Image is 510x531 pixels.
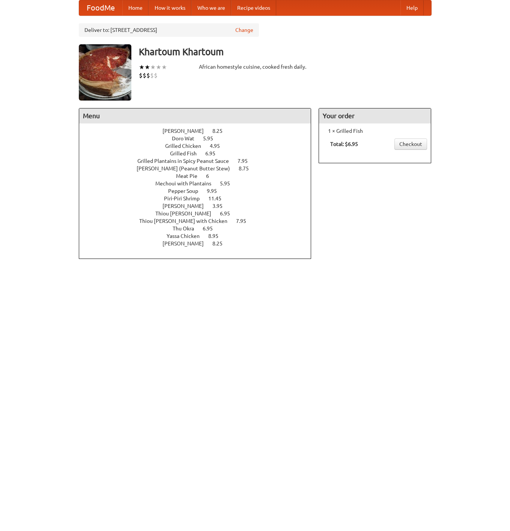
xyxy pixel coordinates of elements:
[137,165,263,171] a: [PERSON_NAME] (Peanut Butter Stew) 8.75
[236,218,254,224] span: 7.95
[122,0,149,15] a: Home
[139,218,260,224] a: Thiou [PERSON_NAME] with Chicken 7.95
[394,138,427,150] a: Checkout
[79,108,311,123] h4: Menu
[79,0,122,15] a: FoodMe
[203,135,221,141] span: 5.95
[149,0,191,15] a: How it works
[164,196,235,202] a: Piri-Piri Shrimp 11.45
[139,218,235,224] span: Thiou [PERSON_NAME] with Chicken
[330,141,358,147] b: Total: $6.95
[155,181,219,187] span: Mechoui with Plantains
[235,26,253,34] a: Change
[176,173,223,179] a: Meat Pie 6
[210,143,227,149] span: 4.95
[199,63,311,71] div: African homestyle cuisine, cooked fresh daily.
[167,233,207,239] span: Yassa Chicken
[206,173,217,179] span: 6
[220,181,238,187] span: 5.95
[172,135,227,141] a: Doro Wat 5.95
[220,211,238,217] span: 6.95
[137,165,238,171] span: [PERSON_NAME] (Peanut Butter Stew)
[319,108,431,123] h4: Your order
[162,128,236,134] a: [PERSON_NAME] 8.25
[238,158,255,164] span: 7.95
[162,128,211,134] span: [PERSON_NAME]
[173,226,227,232] a: Thu Okra 6.95
[165,143,209,149] span: Grilled Chicken
[165,143,234,149] a: Grilled Chicken 4.95
[212,203,230,209] span: 3.95
[150,63,156,71] li: ★
[164,196,207,202] span: Piri-Piri Shrimp
[79,23,259,37] div: Deliver to: [STREET_ADDRESS]
[212,128,230,134] span: 8.25
[170,150,204,156] span: Grilled Fish
[161,63,167,71] li: ★
[155,211,219,217] span: Thiou [PERSON_NAME]
[208,196,229,202] span: 11.45
[139,44,432,59] h3: Khartoum Khartoum
[400,0,424,15] a: Help
[155,181,244,187] a: Mechoui with Plantains 5.95
[191,0,231,15] a: Who we are
[167,233,232,239] a: Yassa Chicken 8.95
[168,188,231,194] a: Pepper Soup 9.95
[156,63,161,71] li: ★
[137,158,262,164] a: Grilled Plantains in Spicy Peanut Sauce 7.95
[207,188,224,194] span: 9.95
[154,71,158,80] li: $
[212,241,230,247] span: 8.25
[146,71,150,80] li: $
[139,71,143,80] li: $
[208,233,226,239] span: 8.95
[176,173,205,179] span: Meat Pie
[323,127,427,135] li: 1 × Grilled Fish
[162,241,211,247] span: [PERSON_NAME]
[162,203,236,209] a: [PERSON_NAME] 3.95
[79,44,131,101] img: angular.jpg
[139,63,144,71] li: ★
[162,203,211,209] span: [PERSON_NAME]
[143,71,146,80] li: $
[172,135,202,141] span: Doro Wat
[168,188,206,194] span: Pepper Soup
[203,226,220,232] span: 6.95
[162,241,236,247] a: [PERSON_NAME] 8.25
[239,165,256,171] span: 8.75
[144,63,150,71] li: ★
[137,158,236,164] span: Grilled Plantains in Spicy Peanut Sauce
[150,71,154,80] li: $
[170,150,229,156] a: Grilled Fish 6.95
[231,0,276,15] a: Recipe videos
[173,226,202,232] span: Thu Okra
[155,211,244,217] a: Thiou [PERSON_NAME] 6.95
[205,150,223,156] span: 6.95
